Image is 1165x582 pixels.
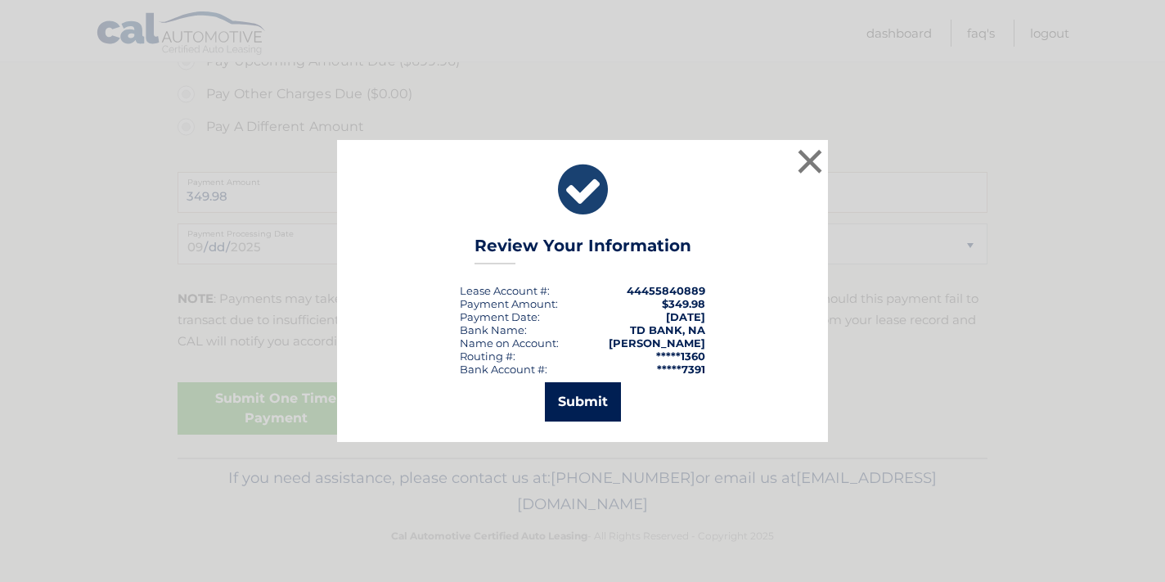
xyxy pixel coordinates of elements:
div: Payment Amount: [460,297,558,310]
span: $349.98 [662,297,705,310]
span: Payment Date [460,310,538,323]
button: × [794,145,826,178]
button: Submit [545,382,621,422]
div: Bank Name: [460,323,527,336]
span: [DATE] [666,310,705,323]
div: Bank Account #: [460,363,547,376]
div: Name on Account: [460,336,559,350]
h3: Review Your Information [475,236,691,264]
strong: 44455840889 [627,284,705,297]
div: Lease Account #: [460,284,550,297]
div: : [460,310,540,323]
strong: TD BANK, NA [630,323,705,336]
div: Routing #: [460,350,515,363]
strong: [PERSON_NAME] [609,336,705,350]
